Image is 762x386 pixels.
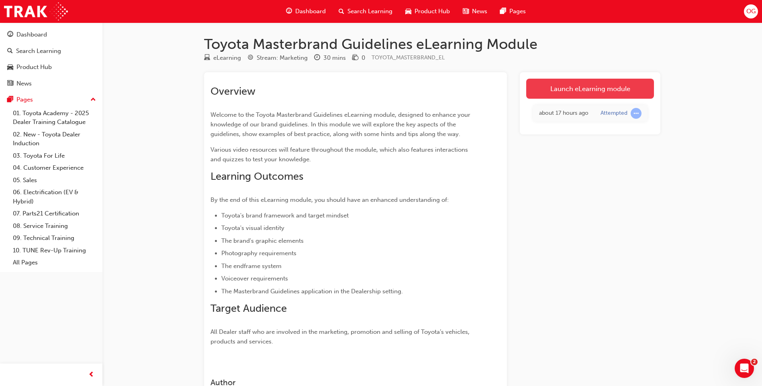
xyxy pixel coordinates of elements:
[3,60,99,75] a: Product Hub
[4,2,68,20] img: Trak
[221,250,296,257] span: Photography requirements
[10,244,99,257] a: 10. TUNE Rev-Up Training
[10,150,99,162] a: 03. Toyota For Life
[221,224,284,232] span: Toyota's visual identity
[352,53,365,63] div: Price
[221,288,403,295] span: The Masterbrand Guidelines application in the Dealership setting.
[339,6,344,16] span: search-icon
[372,54,445,61] span: Learning resource code
[314,55,320,62] span: clock-icon
[286,6,292,16] span: guage-icon
[7,31,13,39] span: guage-icon
[332,3,399,20] a: search-iconSearch Learning
[10,232,99,244] a: 09. Technical Training
[415,7,450,16] span: Product Hub
[509,7,526,16] span: Pages
[247,55,253,62] span: target-icon
[16,79,32,88] div: News
[16,95,33,104] div: Pages
[3,27,99,42] a: Dashboard
[7,96,13,104] span: pages-icon
[204,35,660,53] h1: Toyota Masterbrand Guidelines eLearning Module
[347,7,392,16] span: Search Learning
[7,64,13,71] span: car-icon
[210,196,449,203] span: By the end of this eLearning module, you should have an enhanced understanding of:
[10,128,99,150] a: 02. New - Toyota Dealer Induction
[280,3,332,20] a: guage-iconDashboard
[257,53,308,63] div: Stream: Marketing
[751,359,758,365] span: 2
[90,95,96,105] span: up-icon
[221,212,349,219] span: Toyota's brand framework and target mindset
[204,53,241,63] div: Type
[10,207,99,220] a: 07. Parts21 Certification
[210,170,303,183] span: Learning Outcomes
[362,53,365,63] div: 0
[88,370,94,380] span: prev-icon
[472,7,487,16] span: News
[213,53,241,63] div: eLearning
[210,111,472,138] span: Welcome to the Toyota Masterbrand Guidelines eLearning module, designed to enhance your knowledge...
[7,48,13,55] span: search-icon
[399,3,456,20] a: car-iconProduct Hub
[10,174,99,187] a: 05. Sales
[221,262,282,270] span: The endframe system
[247,53,308,63] div: Stream
[210,146,470,163] span: Various video resources will feature throughout the module, which also features interactions and ...
[352,55,358,62] span: money-icon
[204,55,210,62] span: learningResourceType_ELEARNING-icon
[735,359,754,378] iframe: Intercom live chat
[746,7,756,16] span: OG
[10,162,99,174] a: 04. Customer Experience
[210,302,287,315] span: Target Audience
[16,47,61,56] div: Search Learning
[456,3,494,20] a: news-iconNews
[3,76,99,91] a: News
[539,109,588,118] div: Mon Sep 29 2025 14:33:15 GMT+1000 (Australian Eastern Standard Time)
[10,186,99,207] a: 06. Electrification (EV & Hybrid)
[10,107,99,128] a: 01. Toyota Academy - 2025 Dealer Training Catalogue
[3,26,99,92] button: DashboardSearch LearningProduct HubNews
[3,92,99,107] button: Pages
[16,63,52,72] div: Product Hub
[463,6,469,16] span: news-icon
[3,44,99,59] a: Search Learning
[323,53,346,63] div: 30 mins
[210,85,255,98] span: Overview
[405,6,411,16] span: car-icon
[221,237,304,244] span: The brand's graphic elements
[295,7,326,16] span: Dashboard
[744,4,758,18] button: OG
[7,80,13,87] span: news-icon
[10,220,99,232] a: 08. Service Training
[500,6,506,16] span: pages-icon
[314,53,346,63] div: Duration
[210,328,471,345] span: All Dealer staff who are involved in the marketing, promotion and selling of Toyota’s vehicles, p...
[10,256,99,269] a: All Pages
[601,110,627,117] div: Attempted
[16,30,47,39] div: Dashboard
[526,79,654,99] a: Launch eLearning module
[494,3,532,20] a: pages-iconPages
[631,108,641,119] span: learningRecordVerb_ATTEMPT-icon
[221,275,288,282] span: Voiceover requirements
